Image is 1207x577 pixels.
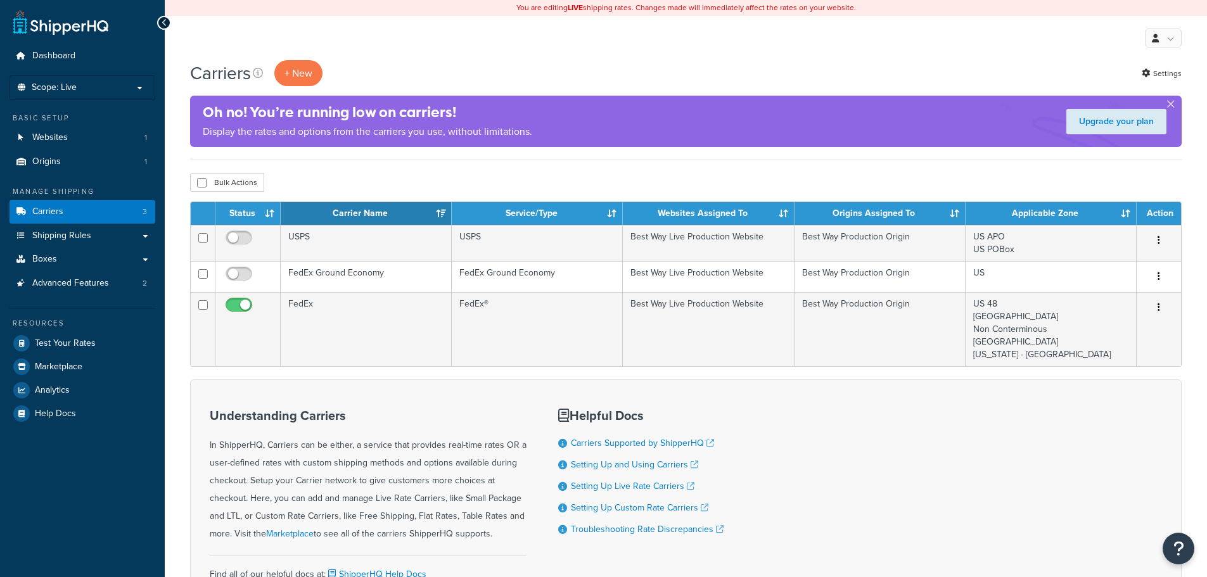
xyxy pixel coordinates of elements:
[10,200,155,224] li: Carriers
[623,202,794,225] th: Websites Assigned To: activate to sort column ascending
[10,113,155,124] div: Basic Setup
[281,261,452,292] td: FedEx Ground Economy
[32,51,75,61] span: Dashboard
[452,261,623,292] td: FedEx Ground Economy
[143,278,147,289] span: 2
[215,202,281,225] th: Status: activate to sort column ascending
[795,261,966,292] td: Best Way Production Origin
[795,225,966,261] td: Best Way Production Origin
[571,501,708,514] a: Setting Up Custom Rate Carriers
[10,318,155,329] div: Resources
[203,102,532,123] h4: Oh no! You’re running low on carriers!
[452,292,623,366] td: FedEx®
[10,402,155,425] a: Help Docs
[623,261,794,292] td: Best Way Live Production Website
[10,332,155,355] a: Test Your Rates
[10,379,155,402] a: Analytics
[795,292,966,366] td: Best Way Production Origin
[10,248,155,271] a: Boxes
[10,150,155,174] li: Origins
[10,150,155,174] a: Origins 1
[274,60,323,86] button: + New
[10,272,155,295] li: Advanced Features
[10,126,155,149] li: Websites
[203,123,532,141] p: Display the rates and options from the carriers you use, without limitations.
[144,156,147,167] span: 1
[10,186,155,197] div: Manage Shipping
[623,292,794,366] td: Best Way Live Production Website
[568,2,583,13] b: LIVE
[966,261,1137,292] td: US
[1163,533,1194,564] button: Open Resource Center
[571,436,714,450] a: Carriers Supported by ShipperHQ
[210,409,527,543] div: In ShipperHQ, Carriers can be either, a service that provides real-time rates OR a user-defined r...
[143,206,147,217] span: 3
[966,292,1137,366] td: US 48 [GEOGRAPHIC_DATA] Non Conterminous [GEOGRAPHIC_DATA] [US_STATE] - [GEOGRAPHIC_DATA]
[281,202,452,225] th: Carrier Name: activate to sort column ascending
[966,225,1137,261] td: US APO US POBox
[571,479,694,493] a: Setting Up Live Rate Carriers
[571,458,698,471] a: Setting Up and Using Carriers
[210,409,527,422] h3: Understanding Carriers
[558,409,724,422] h3: Helpful Docs
[190,61,251,86] h1: Carriers
[32,206,63,217] span: Carriers
[10,224,155,248] a: Shipping Rules
[10,126,155,149] a: Websites 1
[10,355,155,378] a: Marketplace
[32,278,109,289] span: Advanced Features
[35,362,82,372] span: Marketplace
[266,527,314,540] a: Marketplace
[623,225,794,261] td: Best Way Live Production Website
[571,523,724,536] a: Troubleshooting Rate Discrepancies
[144,132,147,143] span: 1
[1066,109,1166,134] a: Upgrade your plan
[1142,65,1182,82] a: Settings
[35,385,70,396] span: Analytics
[795,202,966,225] th: Origins Assigned To: activate to sort column ascending
[32,132,68,143] span: Websites
[13,10,108,35] a: ShipperHQ Home
[10,44,155,68] a: Dashboard
[32,156,61,167] span: Origins
[281,225,452,261] td: USPS
[32,231,91,241] span: Shipping Rules
[10,272,155,295] a: Advanced Features 2
[281,292,452,366] td: FedEx
[190,173,264,192] button: Bulk Actions
[452,225,623,261] td: USPS
[10,200,155,224] a: Carriers 3
[32,254,57,265] span: Boxes
[32,82,77,93] span: Scope: Live
[452,202,623,225] th: Service/Type: activate to sort column ascending
[35,338,96,349] span: Test Your Rates
[966,202,1137,225] th: Applicable Zone: activate to sort column ascending
[35,409,76,419] span: Help Docs
[1137,202,1181,225] th: Action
